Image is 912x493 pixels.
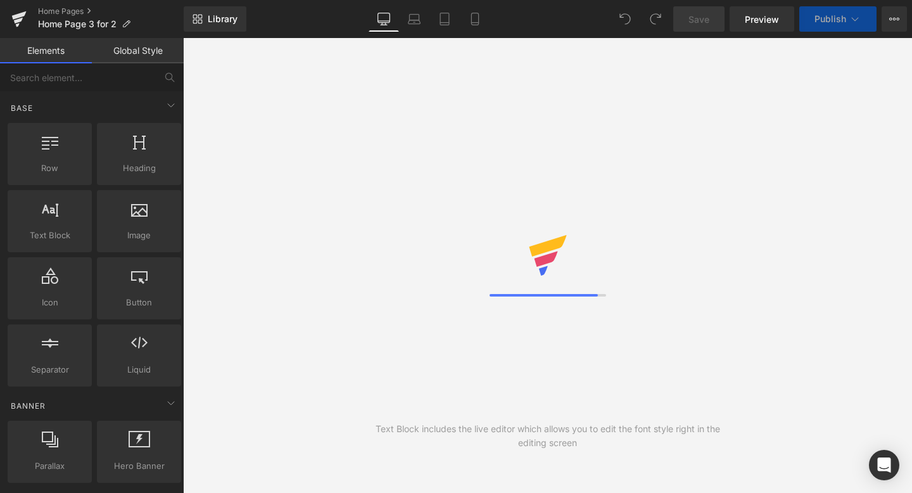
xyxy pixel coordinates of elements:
[101,296,177,309] span: Button
[745,13,779,26] span: Preview
[101,229,177,242] span: Image
[9,102,34,114] span: Base
[429,6,460,32] a: Tablet
[11,363,88,376] span: Separator
[399,6,429,32] a: Laptop
[369,6,399,32] a: Desktop
[799,6,877,32] button: Publish
[38,6,184,16] a: Home Pages
[92,38,184,63] a: Global Style
[11,229,88,242] span: Text Block
[460,6,490,32] a: Mobile
[643,6,668,32] button: Redo
[688,13,709,26] span: Save
[101,459,177,473] span: Hero Banner
[208,13,237,25] span: Library
[365,422,730,450] div: Text Block includes the live editor which allows you to edit the font style right in the editing ...
[11,162,88,175] span: Row
[101,162,177,175] span: Heading
[869,450,899,480] div: Open Intercom Messenger
[38,19,117,29] span: Home Page 3 for 2
[11,296,88,309] span: Icon
[101,363,177,376] span: Liquid
[730,6,794,32] a: Preview
[11,459,88,473] span: Parallax
[612,6,638,32] button: Undo
[9,400,47,412] span: Banner
[814,14,846,24] span: Publish
[882,6,907,32] button: More
[184,6,246,32] a: New Library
